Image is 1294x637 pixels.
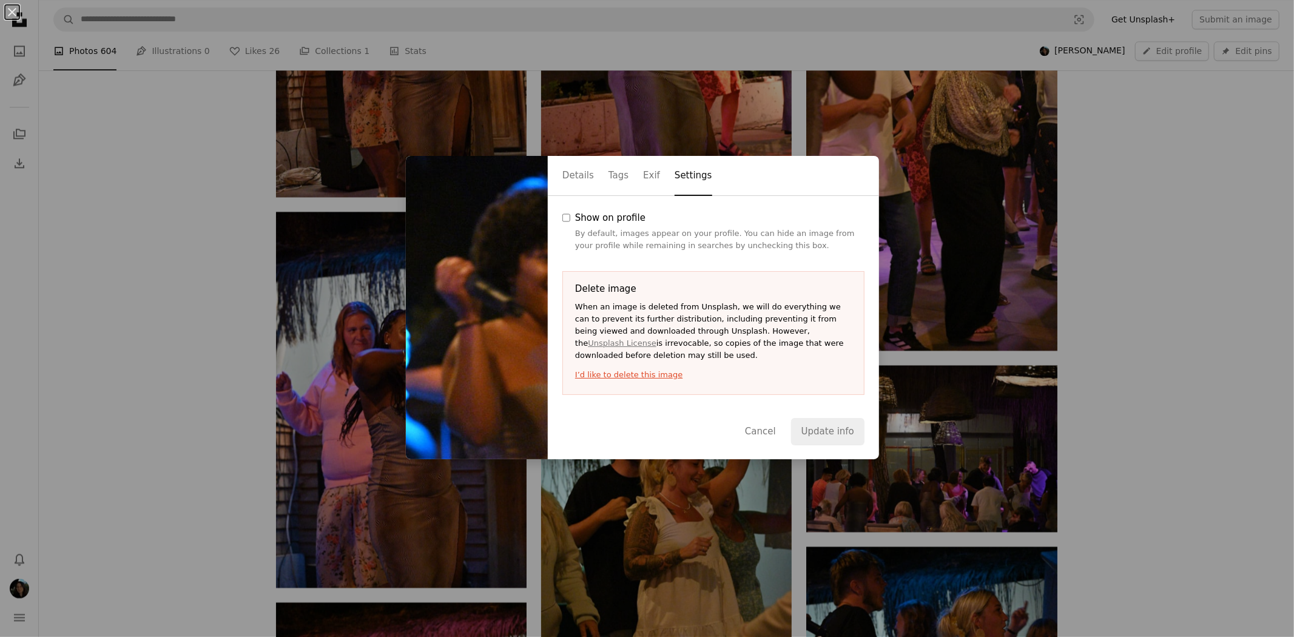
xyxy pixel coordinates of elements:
[562,157,594,196] button: Details
[643,157,660,196] button: Exif
[791,418,864,445] button: Update info
[608,157,628,196] button: Tags
[562,211,570,225] input: Show on profileBy default, images appear on your profile. You can hide an image from your profile...
[575,369,852,381] button: I’d like to delete this image
[675,157,712,196] button: Settings
[406,156,548,459] img: photo-1747852496200-6406b6c43eee
[588,339,656,348] a: Unsplash License
[575,281,852,296] h4: Delete image
[575,301,852,362] p: When an image is deleted from Unsplash, we will do everything we can to prevent its further distr...
[575,227,864,252] span: By default, images appear on your profile. You can hide an image from your profile while remainin...
[575,211,864,225] span: Show on profile
[735,418,786,445] button: Cancel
